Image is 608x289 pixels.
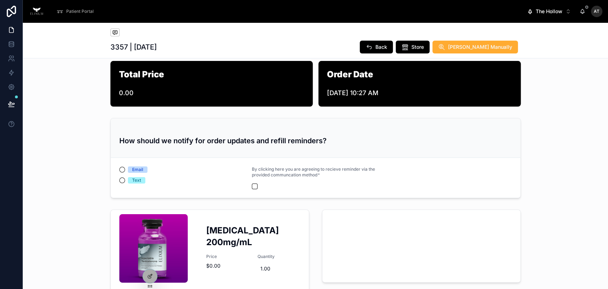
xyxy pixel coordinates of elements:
span: Patient Portal [66,9,94,14]
img: App logo [28,6,45,17]
span: The Hollow [536,8,562,15]
a: Patient Portal [54,5,99,18]
div: scrollable content [51,4,521,19]
h1: Total Price [119,70,164,79]
div: Text [132,177,141,184]
span: $0.00 [206,262,249,269]
span: 0.00 [119,88,304,98]
span: Quantity [258,254,300,259]
h1: Order Date [327,70,373,79]
h3: How should we notify for order updates and refill reminders? [119,135,512,146]
span: Price [206,254,249,259]
div: Email [132,166,143,173]
span: [PERSON_NAME] Manually [448,43,512,51]
span: Back [375,43,387,51]
span: AT [594,9,599,14]
button: [PERSON_NAME] Manually [432,41,518,53]
span: By clicking here you are agreeing to recieve reminder via the provided communcation method [252,166,375,177]
button: Back [360,41,393,53]
span: [DATE] 10:27 AM [327,88,512,98]
div: Injectible-Testosterone.jpg [119,214,188,283]
span: 1.00 [260,265,297,272]
button: Store [396,41,430,53]
h2: [MEDICAL_DATA] 200mg/mL [206,225,300,248]
button: Select Button [521,5,577,18]
span: Store [411,43,424,51]
h1: 3357 | [DATE] [110,42,157,52]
